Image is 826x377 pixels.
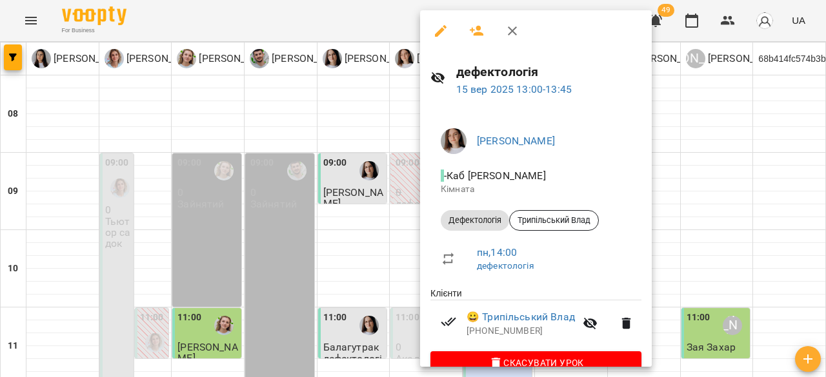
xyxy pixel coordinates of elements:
[477,135,555,147] a: [PERSON_NAME]
[441,183,631,196] p: Кімната
[441,314,456,329] svg: Візит сплачено
[456,62,642,82] h6: дефектологія
[430,351,641,374] button: Скасувати Урок
[441,215,509,226] span: Дефектологія
[441,128,467,154] img: 0ef5eff774a5128f714d7295e94fb07c.jpeg
[441,355,631,371] span: Скасувати Урок
[467,325,575,338] p: [PHONE_NUMBER]
[430,287,641,351] ul: Клієнти
[477,246,517,258] a: пн , 14:00
[441,169,549,182] span: - Каб [PERSON_NAME]
[467,309,575,325] a: 😀 Трипільський Влад
[477,260,534,271] a: дефектологія
[456,83,572,95] a: 15 вер 2025 13:00-13:45
[509,210,599,231] div: Трипільський Влад
[510,215,598,226] span: Трипільський Влад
